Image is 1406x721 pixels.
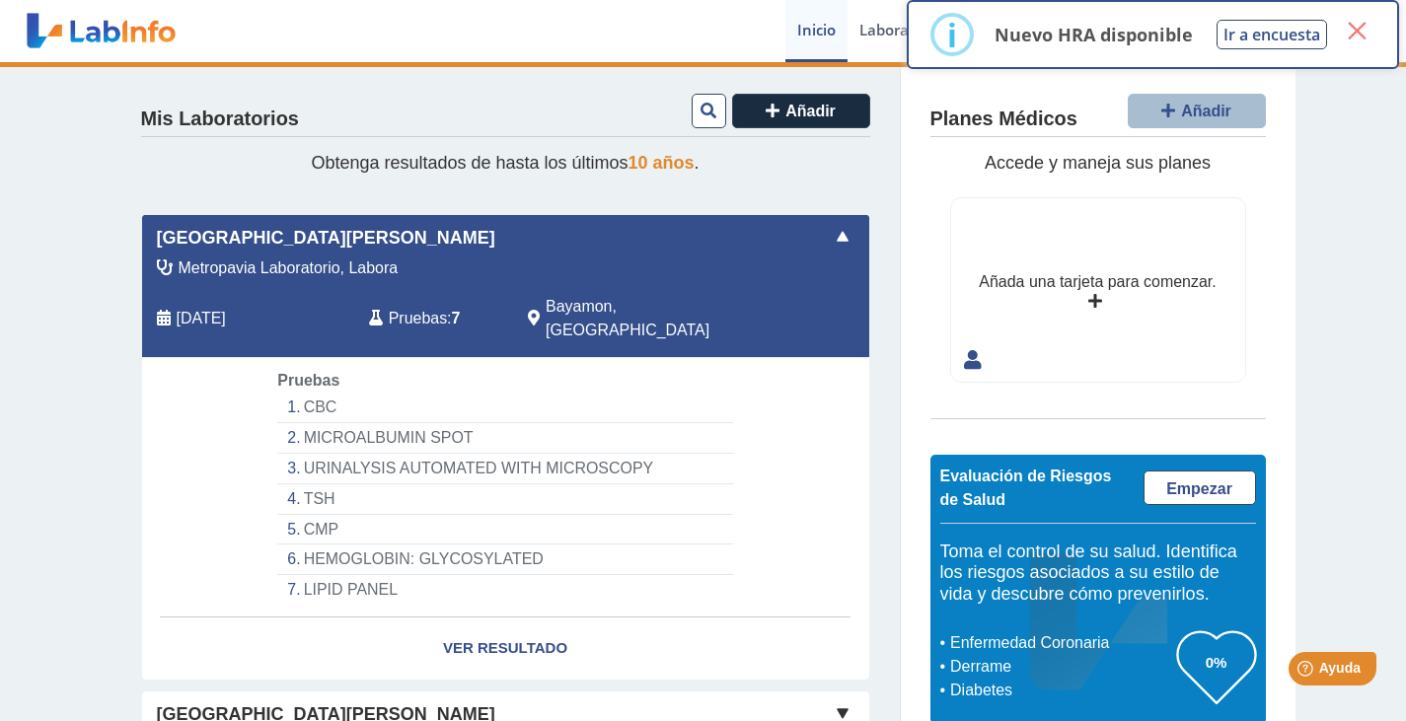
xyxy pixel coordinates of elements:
span: Pruebas [389,307,447,330]
span: Pruebas [277,372,339,389]
span: Metropavia Laboratorio, Labora [179,256,399,280]
li: MICROALBUMIN SPOT [277,423,732,454]
button: Añadir [1128,94,1266,128]
span: Añadir [1181,103,1231,119]
button: Añadir [732,94,870,128]
div: : [354,295,513,342]
button: Close this dialog [1339,13,1374,48]
button: Ir a encuesta [1217,20,1327,49]
h5: Toma el control de su salud. Identifica los riesgos asociados a su estilo de vida y descubre cómo... [940,541,1256,606]
li: Derrame [945,655,1177,679]
div: Añada una tarjeta para comenzar. [979,270,1216,294]
li: HEMOGLOBIN: GLYCOSYLATED [277,544,732,575]
span: 10 años [629,153,695,173]
li: LIPID PANEL [277,575,732,605]
span: Evaluación de Riesgos de Salud [940,468,1112,508]
h4: Planes Médicos [930,108,1077,131]
span: Bayamon, PR [546,295,764,342]
span: Empezar [1166,480,1232,497]
span: Obtenga resultados de hasta los últimos . [311,153,699,173]
span: [GEOGRAPHIC_DATA][PERSON_NAME] [157,225,495,252]
li: CMP [277,515,732,545]
a: Ver Resultado [142,617,869,680]
li: CBC [277,393,732,423]
span: Añadir [785,103,836,119]
a: Empezar [1144,470,1256,505]
li: TSH [277,484,732,515]
b: 7 [452,310,461,326]
span: Accede y maneja sus planes [985,153,1211,173]
li: URINALYSIS AUTOMATED WITH MICROSCOPY [277,454,732,484]
h4: Mis Laboratorios [141,108,299,131]
div: i [947,17,957,52]
li: Diabetes [945,679,1177,702]
li: Enfermedad Coronaria [945,631,1177,655]
span: 2025-10-03 [177,307,226,330]
p: Nuevo HRA disponible [995,23,1193,46]
h3: 0% [1177,650,1256,675]
iframe: Help widget launcher [1230,644,1384,699]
